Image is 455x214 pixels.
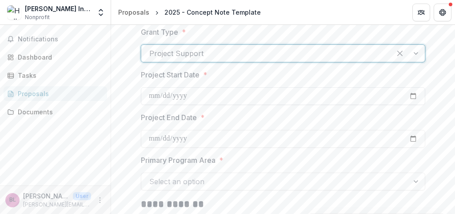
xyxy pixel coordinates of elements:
[141,27,178,37] p: Grant Type
[18,107,100,117] div: Documents
[4,50,107,65] a: Dashboard
[412,4,430,21] button: Partners
[25,4,91,13] div: [PERSON_NAME] Institute for the Blind and Visually Impaired
[141,112,197,123] p: Project End Date
[141,155,216,166] p: Primary Program Area
[95,195,105,206] button: More
[9,197,16,203] div: Barth Landor
[95,4,107,21] button: Open entity switcher
[18,71,100,80] div: Tasks
[164,8,261,17] div: 2025 - Concept Note Template
[115,6,264,19] nav: breadcrumb
[18,89,100,98] div: Proposals
[141,69,200,80] p: Project Start Date
[18,36,104,43] span: Notifications
[115,6,153,19] a: Proposals
[393,46,407,61] div: Clear selected options
[23,191,69,201] p: [PERSON_NAME]
[23,201,91,209] p: [PERSON_NAME][EMAIL_ADDRESS][PERSON_NAME][DOMAIN_NAME]
[4,68,107,83] a: Tasks
[25,13,50,21] span: Nonprofit
[118,8,149,17] div: Proposals
[73,192,91,200] p: User
[4,86,107,101] a: Proposals
[18,52,100,62] div: Dashboard
[4,32,107,46] button: Notifications
[4,105,107,119] a: Documents
[434,4,451,21] button: Get Help
[7,5,21,20] img: Hadley Institute for the Blind and Visually Impaired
